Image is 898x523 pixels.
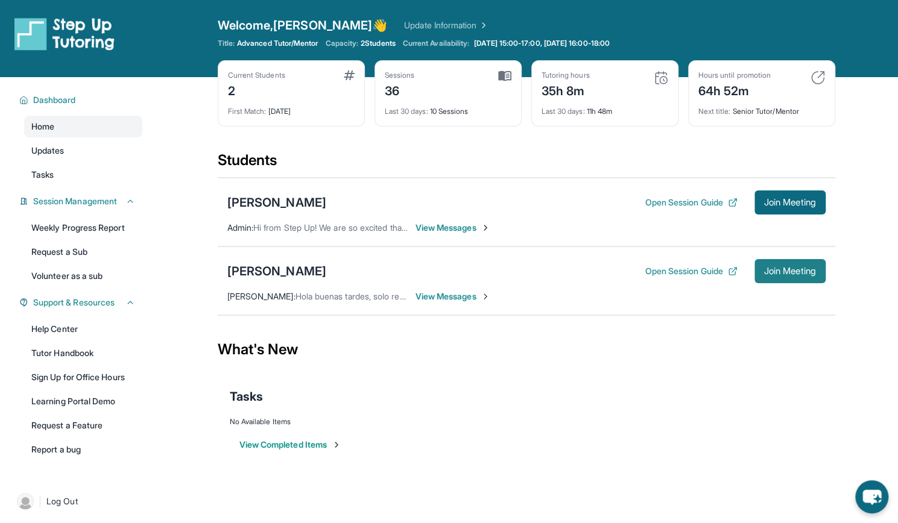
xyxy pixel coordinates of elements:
div: No Available Items [230,417,823,427]
a: Tutor Handbook [24,342,142,364]
div: [DATE] [228,99,355,116]
span: 2 Students [361,39,396,48]
span: Session Management [33,195,117,207]
button: Session Management [28,195,135,207]
button: Support & Resources [28,296,135,308]
span: Current Availability: [403,39,469,48]
div: 36 [385,80,415,99]
a: Request a Sub [24,241,142,263]
div: 2 [228,80,285,99]
a: Home [24,116,142,137]
a: Weekly Progress Report [24,217,142,239]
span: Hola buenas tardes, solo recordándole que [PERSON_NAME] tiene sesión hoy a las 4. Muchas gracias 😊 [296,291,697,301]
span: Tasks [31,169,54,181]
img: card [654,70,668,85]
img: user-img [17,493,34,510]
a: Learning Portal Demo [24,390,142,412]
div: 64h 52m [698,80,771,99]
div: 35h 8m [542,80,590,99]
span: Capacity: [325,39,358,48]
span: Last 30 days : [542,107,585,116]
a: Updates [24,140,142,161]
div: 11h 48m [542,99,668,116]
span: [PERSON_NAME] : [227,291,296,301]
span: Welcome, [PERSON_NAME] 👋 [218,17,388,34]
span: Log Out [46,495,78,507]
div: [PERSON_NAME] [227,194,326,211]
img: Chevron-Right [481,292,490,301]
a: [DATE] 15:00-17:00, [DATE] 16:00-18:00 [472,39,612,48]
a: Report a bug [24,439,142,460]
button: View Completed Items [239,439,341,451]
div: [PERSON_NAME] [227,263,326,280]
img: card [811,70,825,85]
span: Next title : [698,107,731,116]
a: Request a Feature [24,415,142,436]
span: Admin : [227,222,253,233]
span: Home [31,121,54,133]
img: Chevron-Right [481,223,490,233]
span: Join Meeting [764,268,816,275]
a: Tasks [24,164,142,186]
span: Last 30 days : [385,107,428,116]
span: Advanced Tutor/Mentor [237,39,318,48]
button: chat-button [855,480,888,513]
span: Support & Resources [33,296,115,308]
div: Current Students [228,70,285,80]
div: 10 Sessions [385,99,511,116]
button: Open Session Guide [645,265,737,277]
span: View Messages [416,222,491,234]
div: Senior Tutor/Mentor [698,99,825,116]
img: card [344,70,355,80]
div: Tutoring hours [542,70,590,80]
span: Tasks [230,388,263,405]
span: [DATE] 15:00-17:00, [DATE] 16:00-18:00 [474,39,610,48]
a: |Log Out [12,488,142,515]
span: Join Meeting [764,199,816,206]
a: Volunteer as a sub [24,265,142,287]
a: Update Information [404,19,489,31]
div: Students [218,151,835,177]
span: Title: [218,39,235,48]
button: Dashboard [28,94,135,106]
div: What's New [218,323,835,376]
span: Dashboard [33,94,76,106]
span: | [39,494,42,509]
button: Open Session Guide [645,196,737,208]
a: Sign Up for Office Hours [24,366,142,388]
span: Updates [31,145,65,157]
a: Help Center [24,318,142,340]
button: Join Meeting [754,190,826,215]
div: Hours until promotion [698,70,771,80]
img: card [498,70,511,81]
button: Join Meeting [754,259,826,283]
div: Sessions [385,70,415,80]
img: logo [14,17,115,51]
img: Chevron Right [476,19,489,31]
span: View Messages [416,290,491,302]
span: First Match : [228,107,267,116]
